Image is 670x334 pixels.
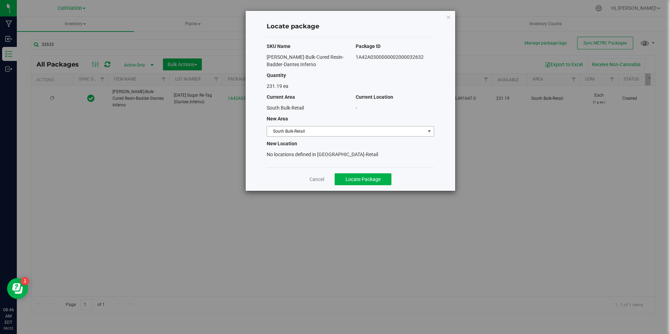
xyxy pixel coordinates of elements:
span: South Bulk-Retail [267,126,425,136]
span: New Location [267,141,297,146]
span: select [425,126,433,136]
span: Quantity [267,72,286,78]
span: [PERSON_NAME]-Bulk-Cured Resin-Badder-Dantes Inferno [267,54,344,67]
span: Locate Package [346,176,381,182]
span: Package ID [356,43,381,49]
iframe: Resource center [7,278,28,299]
h4: Locate package [267,22,434,31]
span: 231.19 ea [267,83,288,89]
a: Cancel [309,176,324,183]
span: - [356,105,357,111]
span: 1A42A0300000002000032632 [356,54,424,60]
span: No locations defined in [GEOGRAPHIC_DATA]-Retail [267,152,378,157]
button: Locate Package [335,173,391,185]
span: Current Location [356,94,393,100]
span: New Area [267,116,288,121]
span: South Bulk-Retail [267,105,304,111]
iframe: Resource center unread badge [21,277,29,285]
span: Current Area [267,94,295,100]
span: SKU Name [267,43,290,49]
